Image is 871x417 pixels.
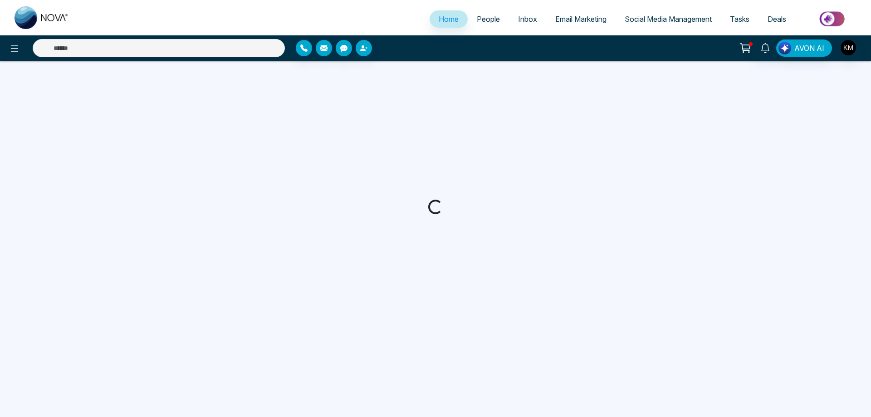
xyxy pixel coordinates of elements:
[625,15,712,24] span: Social Media Management
[768,15,786,24] span: Deals
[758,10,795,28] a: Deals
[841,40,856,55] img: User Avatar
[477,15,500,24] span: People
[721,10,758,28] a: Tasks
[794,43,824,54] span: AVON AI
[800,9,866,29] img: Market-place.gif
[778,42,791,54] img: Lead Flow
[616,10,721,28] a: Social Media Management
[555,15,607,24] span: Email Marketing
[776,39,832,57] button: AVON AI
[509,10,546,28] a: Inbox
[468,10,509,28] a: People
[730,15,749,24] span: Tasks
[15,6,69,29] img: Nova CRM Logo
[439,15,459,24] span: Home
[518,15,537,24] span: Inbox
[546,10,616,28] a: Email Marketing
[430,10,468,28] a: Home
